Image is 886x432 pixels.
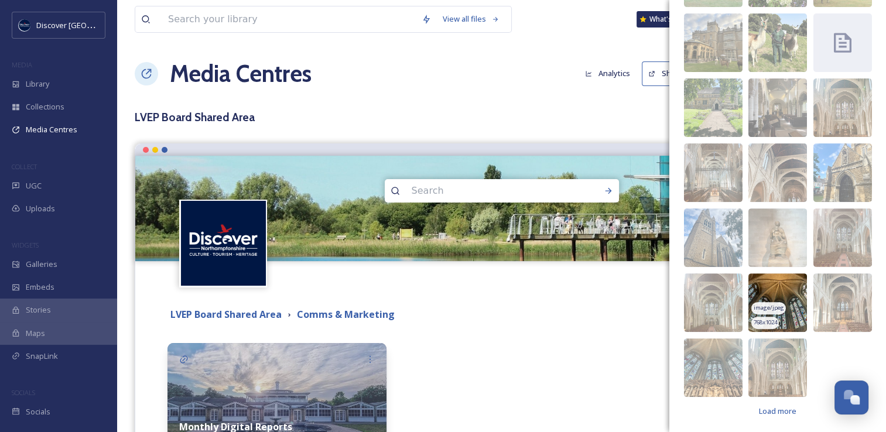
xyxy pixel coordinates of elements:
[748,208,807,267] img: 1bef63a8-c600-485f-8ea5-f546d3a23bb9.jpg
[135,156,868,261] img: Stanwick Lakes.jpg
[813,78,872,137] img: c6e1ca7d-768a-455b-aad2-0a3cf549b00a.jpg
[684,143,743,202] img: a99e77cf-f20c-40a0-a58a-599d265c4a91.jpg
[26,180,42,191] span: UGC
[748,78,807,137] img: 7b208b9a-e05f-4a87-9671-ec9605269d20.jpg
[813,273,872,332] img: 496f1396-768e-4f55-a8a4-0d9b66f39aa6.jpg
[834,380,868,414] button: Open Chat
[297,308,395,321] strong: Comms & Marketing
[684,273,743,332] img: f76cc4ff-b4cc-4d63-9721-b9ad8f81fb50.jpg
[170,56,312,91] a: Media Centres
[813,208,872,267] img: bcf65b4e-1f6d-42dc-852e-a7ba794265b2.jpg
[12,241,39,249] span: WIDGETS
[748,13,807,72] img: 5c03b221-0995-4a07-9e05-bffb5fd4cb91.jpg
[748,143,807,202] img: 245dbb2e-cc2b-4a84-9a71-5a6e2eeb9eaa.jpg
[748,338,807,397] img: 507340af-4748-4678-8665-b753d1a77a55.jpg
[437,8,505,30] a: View all files
[170,308,282,321] strong: LVEP Board Shared Area
[26,78,49,90] span: Library
[579,62,636,85] button: Analytics
[684,208,743,267] img: 87a80a94-73e1-4c99-b314-a5f8da9b0b1a.jpg
[748,273,807,332] img: 5a9e1a01-d205-4bc8-867e-abd62cfb2e2b.jpg
[12,60,32,69] span: MEDIA
[684,338,743,397] img: e9ed3054-d533-49a1-8277-fd83b55e7a66.jpg
[12,162,37,171] span: COLLECT
[26,304,51,316] span: Stories
[181,201,266,286] img: Untitled%20design%20%282%29.png
[754,318,777,327] span: 768 x 1024
[12,388,35,397] span: SOCIALS
[684,78,743,137] img: a48b4d4d-5ffe-4a89-a252-78c0bc4d6b5d.jpg
[637,11,695,28] a: What's New
[26,101,64,112] span: Collections
[135,109,868,126] h3: LVEP Board Shared Area
[684,13,743,72] img: cce9e309-ffaa-40fc-8567-78dc5529be3f.jpg
[406,178,566,204] input: Search
[26,351,58,362] span: SnapLink
[19,19,30,31] img: Untitled%20design%20%282%29.png
[26,328,45,339] span: Maps
[26,259,57,270] span: Galleries
[642,61,689,85] button: Share
[813,143,872,202] img: 20984e7b-1123-4d7c-b780-88e7d741ab66.jpg
[579,62,642,85] a: Analytics
[162,6,416,32] input: Search your library
[26,282,54,293] span: Embeds
[26,124,77,135] span: Media Centres
[26,406,50,417] span: Socials
[759,406,796,417] span: Load more
[36,19,143,30] span: Discover [GEOGRAPHIC_DATA]
[26,203,55,214] span: Uploads
[754,304,784,312] span: image/jpeg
